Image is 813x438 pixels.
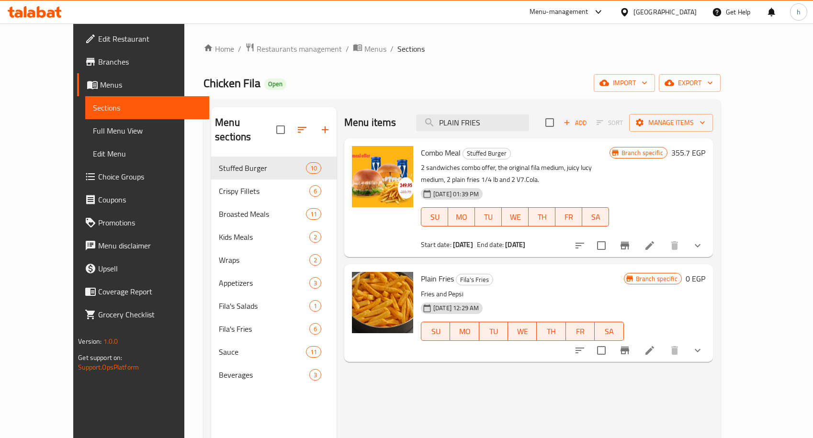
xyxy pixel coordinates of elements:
button: show more [686,339,709,362]
span: 11 [306,210,321,219]
nav: breadcrumb [203,43,721,55]
span: Branch specific [618,148,667,157]
h6: 355.7 EGP [671,146,705,159]
button: sort-choices [568,234,591,257]
span: Kids Meals [219,231,309,243]
a: Menu disclaimer [77,234,209,257]
div: Appetizers3 [211,271,337,294]
b: [DATE] [505,238,525,251]
span: Version: [78,335,102,348]
span: Sort sections [291,118,314,141]
span: Combo Meal [421,146,461,160]
div: Stuffed Burger [219,162,306,174]
span: h [797,7,801,17]
button: Branch-specific-item [613,339,636,362]
svg: Show Choices [692,345,703,356]
span: Sections [93,102,202,113]
span: 6 [310,187,321,196]
span: 10 [306,164,321,173]
span: Wraps [219,254,309,266]
div: Open [264,79,286,90]
span: WE [506,210,525,224]
span: 1 [310,302,321,311]
a: Support.OpsPlatform [78,361,139,373]
span: Crispy Fillets [219,185,309,197]
span: Select all sections [271,120,291,140]
span: FR [559,210,578,224]
h2: Menu items [344,115,396,130]
li: / [346,43,349,55]
div: items [309,277,321,289]
div: items [306,208,321,220]
button: SU [421,322,450,341]
a: Restaurants management [245,43,342,55]
span: Beverages [219,369,309,381]
span: Grocery Checklist [98,309,202,320]
div: items [309,369,321,381]
span: Get support on: [78,351,122,364]
span: End date: [477,238,504,251]
span: Plain Fries [421,271,454,286]
li: / [238,43,241,55]
div: Fila's Fries6 [211,317,337,340]
button: WE [508,322,537,341]
span: 3 [310,279,321,288]
div: items [309,323,321,335]
div: Sauce11 [211,340,337,363]
button: delete [663,339,686,362]
img: Plain Fries [352,272,413,333]
button: WE [502,207,529,226]
button: SA [595,322,623,341]
a: Branches [77,50,209,73]
span: 2 [310,256,321,265]
span: [DATE] 01:39 PM [429,190,483,199]
div: items [309,300,321,312]
a: Edit menu item [644,240,655,251]
div: Fila's Salads1 [211,294,337,317]
a: Edit Menu [85,142,209,165]
button: import [594,74,655,92]
nav: Menu sections [211,153,337,390]
span: Manage items [637,117,705,129]
span: 1.0.0 [103,335,118,348]
button: export [659,74,721,92]
span: Branches [98,56,202,67]
a: Coverage Report [77,280,209,303]
a: Coupons [77,188,209,211]
div: Crispy Fillets6 [211,180,337,202]
button: Add section [314,118,337,141]
h2: Menu sections [215,115,276,144]
span: Broasted Meals [219,208,306,220]
div: Fila's Salads [219,300,309,312]
div: Stuffed Burger [463,148,511,159]
span: Chicken Fila [203,72,260,94]
button: SA [582,207,609,226]
span: Add [562,117,588,128]
div: items [309,231,321,243]
div: items [309,254,321,266]
div: Appetizers [219,277,309,289]
div: Wraps2 [211,248,337,271]
div: Fila's Fries [219,323,309,335]
a: Grocery Checklist [77,303,209,326]
a: Full Menu View [85,119,209,142]
span: import [601,77,647,89]
img: Combo Meal [352,146,413,207]
span: Edit Menu [93,148,202,159]
span: 2 [310,233,321,242]
button: TH [529,207,555,226]
button: FR [555,207,582,226]
span: Select section first [590,115,629,130]
svg: Show Choices [692,240,703,251]
button: TU [475,207,502,226]
li: / [390,43,394,55]
button: MO [448,207,475,226]
a: Sections [85,96,209,119]
span: FR [570,325,591,338]
a: Upsell [77,257,209,280]
div: Stuffed Burger10 [211,157,337,180]
span: Restaurants management [257,43,342,55]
